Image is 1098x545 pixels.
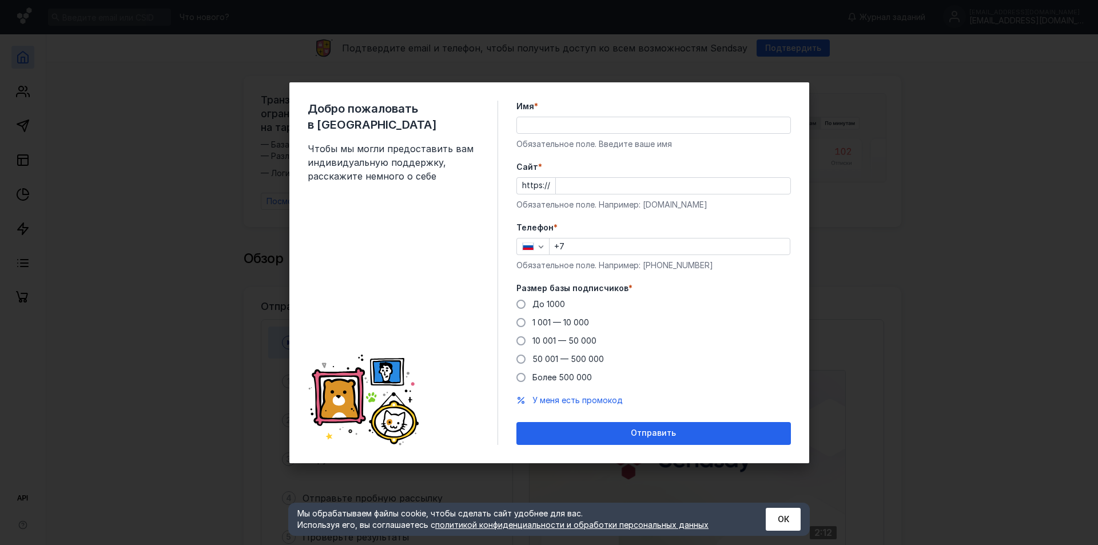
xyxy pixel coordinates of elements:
[516,422,791,445] button: Отправить
[532,299,565,309] span: До 1000
[308,101,479,133] span: Добро пожаловать в [GEOGRAPHIC_DATA]
[435,520,709,530] a: политикой конфиденциальности и обработки персональных данных
[516,138,791,150] div: Обязательное поле. Введите ваше имя
[631,428,676,438] span: Отправить
[532,317,589,327] span: 1 001 — 10 000
[516,199,791,210] div: Обязательное поле. Например: [DOMAIN_NAME]
[297,508,738,531] div: Мы обрабатываем файлы cookie, чтобы сделать сайт удобнее для вас. Используя его, вы соглашаетесь c
[532,336,596,345] span: 10 001 — 50 000
[516,161,538,173] span: Cайт
[308,142,479,183] span: Чтобы мы могли предоставить вам индивидуальную поддержку, расскажите немного о себе
[532,395,623,406] button: У меня есть промокод
[532,354,604,364] span: 50 001 — 500 000
[532,372,592,382] span: Более 500 000
[516,283,628,294] span: Размер базы подписчиков
[516,222,554,233] span: Телефон
[532,395,623,405] span: У меня есть промокод
[516,260,791,271] div: Обязательное поле. Например: [PHONE_NUMBER]
[516,101,534,112] span: Имя
[766,508,801,531] button: ОК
